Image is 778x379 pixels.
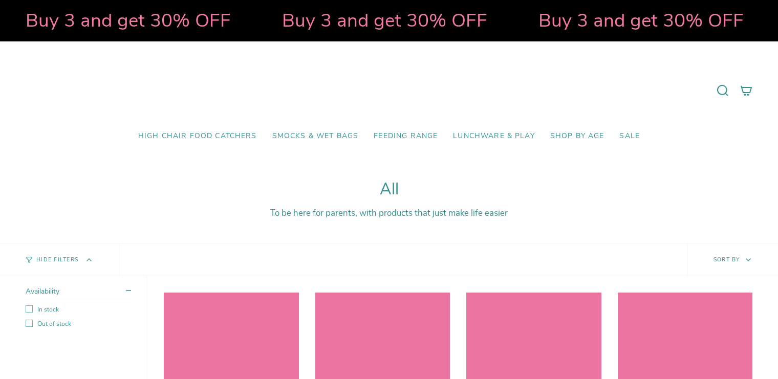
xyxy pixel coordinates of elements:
[26,320,131,328] label: Out of stock
[374,132,438,141] span: Feeding Range
[15,8,220,33] strong: Buy 3 and get 30% OFF
[366,124,445,148] a: Feeding Range
[714,256,740,263] span: Sort by
[687,244,778,276] button: Sort by
[265,124,366,148] a: Smocks & Wet Bags
[550,132,604,141] span: Shop by Age
[612,124,647,148] a: SALE
[26,305,131,314] label: In stock
[528,8,733,33] strong: Buy 3 and get 30% OFF
[619,132,640,141] span: SALE
[26,286,131,299] summary: Availability
[131,124,265,148] a: High Chair Food Catchers
[301,57,478,124] a: Mumma’s Little Helpers
[271,8,477,33] strong: Buy 3 and get 30% OFF
[270,207,508,219] span: To be here for parents, with products that just make life easier
[26,286,59,296] span: Availability
[272,132,359,141] span: Smocks & Wet Bags
[543,124,612,148] a: Shop by Age
[445,124,542,148] a: Lunchware & Play
[36,257,78,263] span: Hide Filters
[138,132,257,141] span: High Chair Food Catchers
[26,180,752,199] h1: All
[453,132,534,141] span: Lunchware & Play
